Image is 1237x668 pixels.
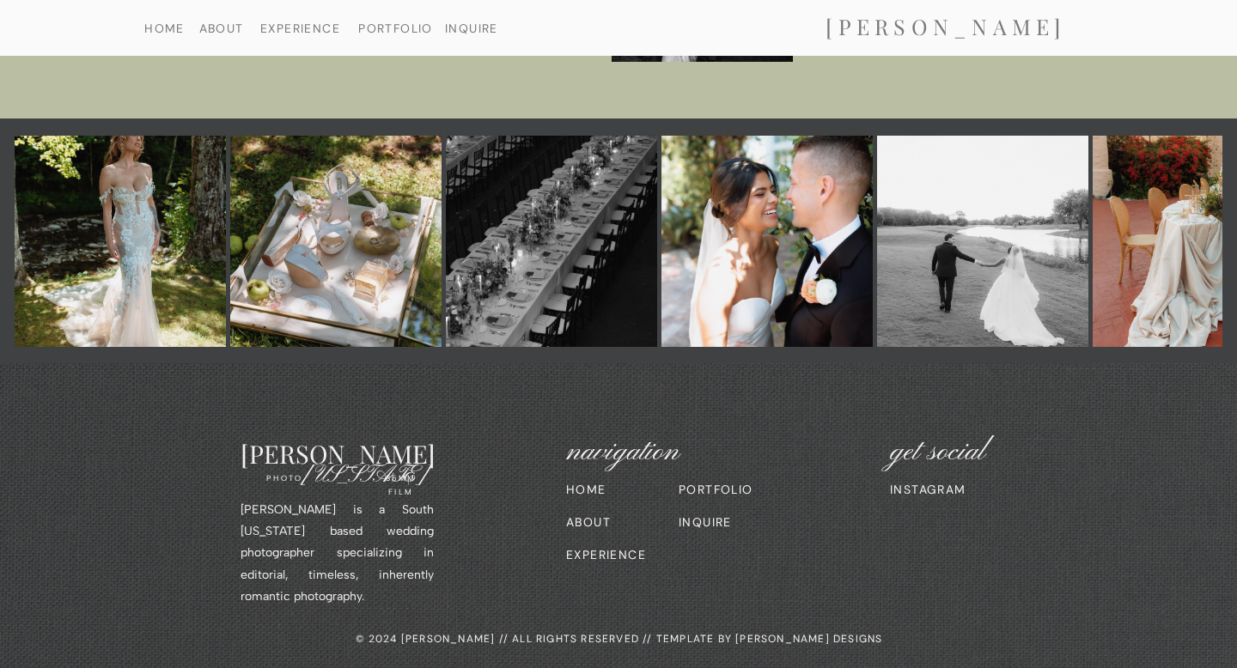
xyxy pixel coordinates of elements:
img: image shared on Mon Apr 14 2025 | What an incredible start to the season it’s been! Wrapping up m... [877,136,1088,347]
img: carousel album shared on Mon Aug 25 2025 | Some more sneak peeks of V+M’s incredible Vermont wedd... [15,136,226,347]
img: carousel album shared on Thu Apr 17 2025 | I. Love. My. Clients. P+K got their sneak peeks delive... [661,136,873,347]
h3: 35mm FILM [375,471,427,481]
a: PORTFOLIO [679,483,789,495]
a: HOME [120,22,209,33]
a: EXPERIENCE [566,549,676,560]
img: image shared on Fri Jun 13 2025 | Guess who’s back posting after literally 2 months of silence? 😆... [446,136,657,347]
p: [PERSON_NAME] is a South [US_STATE] based wedding photographer specializing in editorial, timeles... [241,499,434,586]
a: © 2024 [PERSON_NAME] // ALL RIGHTS RESERVED // TEMPLATE BY [PERSON_NAME] DESIGNS [140,630,1098,645]
h3: get social [890,434,1005,468]
a: HOME [566,483,625,495]
a: INQUIRE [440,22,503,33]
img: image shared on Tue Aug 12 2025 | Detail shots underneath an apple tree in beautiful Vermont for ... [230,136,442,347]
h3: PHOTO [266,471,300,481]
a: EXPERIENCE [256,22,344,33]
a: ABOUT [566,516,633,527]
a: INSTAGRAM [890,483,991,495]
h3: [US_STATE] [300,462,375,489]
a: INQUIRE [679,516,759,527]
a: [PERSON_NAME] [773,14,1118,42]
a: ABOUT [177,22,265,33]
h2: [PERSON_NAME] [161,440,515,483]
a: PORTFOLIO [351,22,440,33]
h3: navigation [566,434,725,468]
